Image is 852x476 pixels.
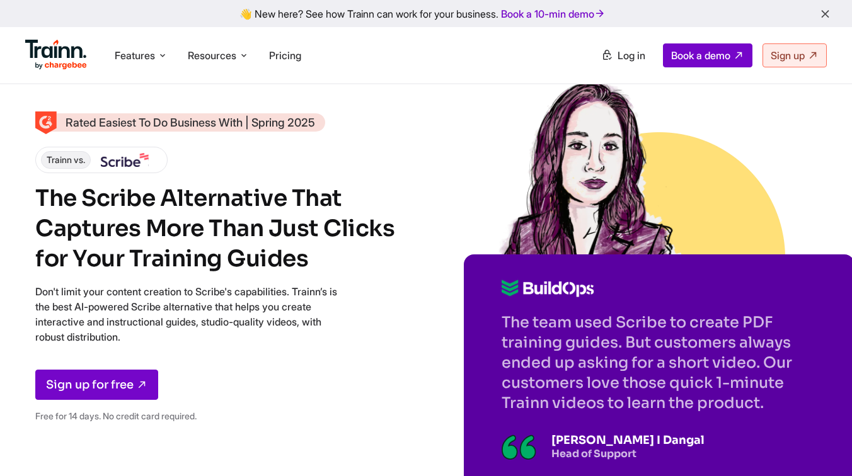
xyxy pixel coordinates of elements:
span: Features [115,48,155,62]
p: [PERSON_NAME] I Dangal [551,433,705,447]
img: Scribe logo [101,153,149,167]
p: Don't limit your content creation to Scribe's capabilities. Trainn’s is the best AI-powered Scrib... [35,284,338,344]
div: 👋 New here? See how Trainn can work for your business. [8,8,844,20]
a: Book a 10-min demo [498,5,608,23]
a: Sign up [763,43,827,67]
a: Rated Easiest To Do Business With | Spring 2025 [35,113,325,132]
span: Resources [188,48,236,62]
img: Buildops logo [502,280,594,297]
span: Sign up [771,49,805,62]
span: Trainn vs. [41,151,91,169]
img: Trainn Logo [25,40,87,70]
iframe: Chat Widget [789,416,852,476]
a: Sign up for free [35,370,158,400]
a: Book a demo [663,43,752,67]
img: Illustration of a quotation mark [502,434,536,460]
h1: The Scribe Alternative That Captures More Than Just Clicks for Your Training Guides [35,183,401,274]
a: Pricing [269,49,301,62]
p: Head of Support [551,447,705,460]
img: Sketch of Sabina Rana from Buildops | Scribe Alternative [498,76,681,258]
a: Log in [594,44,653,67]
p: The team used Scribe to create PDF training guides. But customers always ended up asking for a sh... [502,312,817,413]
img: Skilljar Alternative - Trainn | High Performer - Customer Education Category [35,111,57,134]
span: Log in [618,49,645,62]
p: Free for 14 days. No credit card required. [35,409,338,424]
span: Book a demo [671,49,730,62]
